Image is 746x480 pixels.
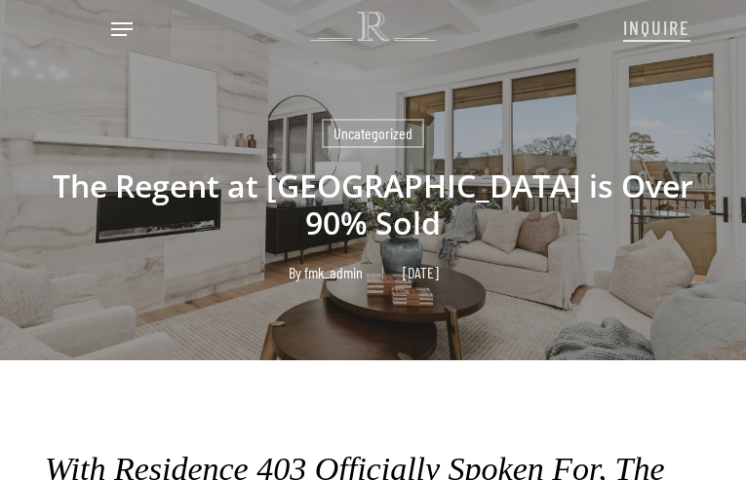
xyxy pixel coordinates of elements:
h1: The Regent at [GEOGRAPHIC_DATA] is Over 90% Sold [45,148,701,261]
span: By [289,266,301,279]
a: fmk_admin [304,263,363,281]
a: Navigation Menu [111,19,133,39]
a: INQUIRE [623,6,690,47]
span: INQUIRE [623,16,690,39]
span: [DATE] [382,266,458,279]
a: Uncategorized [322,119,424,148]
